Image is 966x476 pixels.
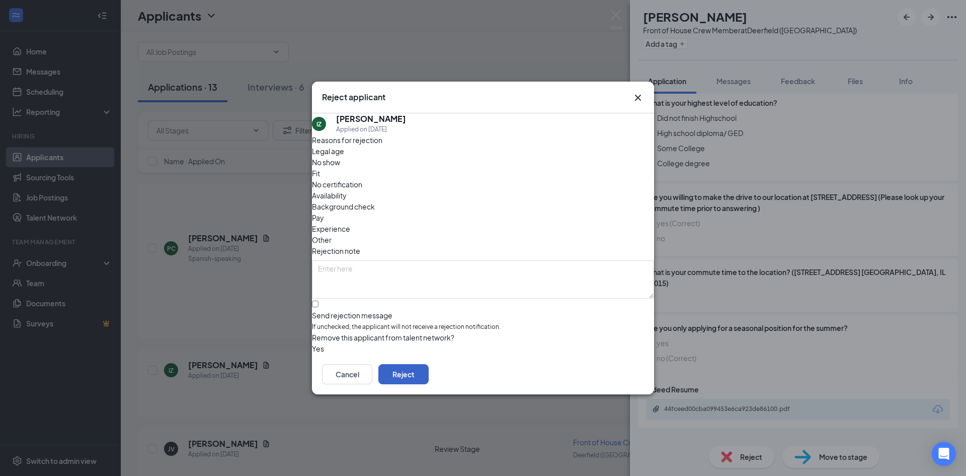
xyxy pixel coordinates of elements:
[378,364,429,384] button: Reject
[312,146,344,157] span: Legal age
[932,442,956,466] div: Open Intercom Messenger
[312,212,324,223] span: Pay
[316,120,321,128] div: IZ
[312,234,332,245] span: Other
[632,92,644,104] svg: Cross
[312,333,454,342] span: Remove this applicant from talent network?
[312,343,324,354] span: Yes
[312,322,654,332] span: If unchecked, the applicant will not receive a rejection notification.
[312,246,360,255] span: Rejection note
[312,301,318,307] input: Send rejection messageIf unchecked, the applicant will not receive a rejection notification.
[312,135,382,145] span: Reasons for rejection
[336,124,406,134] div: Applied on [DATE]
[312,190,347,201] span: Availability
[322,364,372,384] button: Cancel
[312,201,375,212] span: Background check
[312,157,340,168] span: No show
[632,92,644,104] button: Close
[312,223,350,234] span: Experience
[336,113,406,124] h5: [PERSON_NAME]
[312,168,320,179] span: Fit
[322,92,385,103] h3: Reject applicant
[312,179,362,190] span: No certification
[312,310,654,320] div: Send rejection message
